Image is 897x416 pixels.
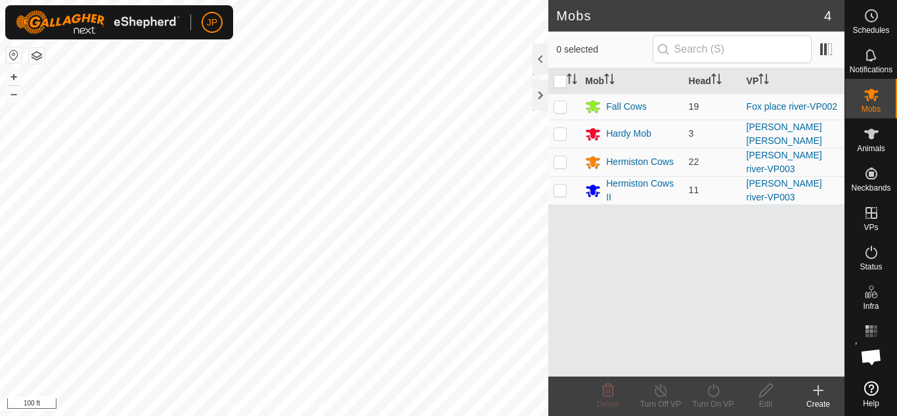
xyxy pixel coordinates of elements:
[687,398,739,410] div: Turn On VP
[747,122,822,146] a: [PERSON_NAME] [PERSON_NAME]
[852,337,891,377] div: Open chat
[689,101,699,112] span: 19
[689,185,699,195] span: 11
[634,398,687,410] div: Turn Off VP
[852,26,889,34] span: Schedules
[747,150,822,174] a: [PERSON_NAME] river-VP003
[747,101,838,112] a: Fox place river-VP002
[747,178,822,202] a: [PERSON_NAME] river-VP003
[6,47,22,63] button: Reset Map
[741,68,844,94] th: VP
[207,16,217,30] span: JP
[6,69,22,85] button: +
[223,399,272,411] a: Privacy Policy
[287,399,326,411] a: Contact Us
[556,8,824,24] h2: Mobs
[556,43,652,57] span: 0 selected
[855,342,887,350] span: Heatmap
[606,127,651,141] div: Hardy Mob
[606,100,646,114] div: Fall Cows
[16,11,180,34] img: Gallagher Logo
[567,76,577,86] p-sorticon: Activate to sort
[597,400,620,409] span: Delete
[711,76,722,86] p-sorticon: Activate to sort
[792,398,844,410] div: Create
[739,398,792,410] div: Edit
[6,86,22,102] button: –
[606,177,678,204] div: Hermiston Cows II
[845,376,897,413] a: Help
[653,35,812,63] input: Search (S)
[684,68,741,94] th: Head
[689,128,694,139] span: 3
[860,263,882,271] span: Status
[689,156,699,167] span: 22
[604,76,615,86] p-sorticon: Activate to sort
[758,76,769,86] p-sorticon: Activate to sort
[862,105,881,113] span: Mobs
[851,184,890,192] span: Neckbands
[864,223,878,231] span: VPs
[580,68,683,94] th: Mob
[863,400,879,407] span: Help
[863,302,879,310] span: Infra
[850,66,892,74] span: Notifications
[857,145,885,152] span: Animals
[606,155,674,169] div: Hermiston Cows
[824,6,831,26] span: 4
[29,48,45,64] button: Map Layers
